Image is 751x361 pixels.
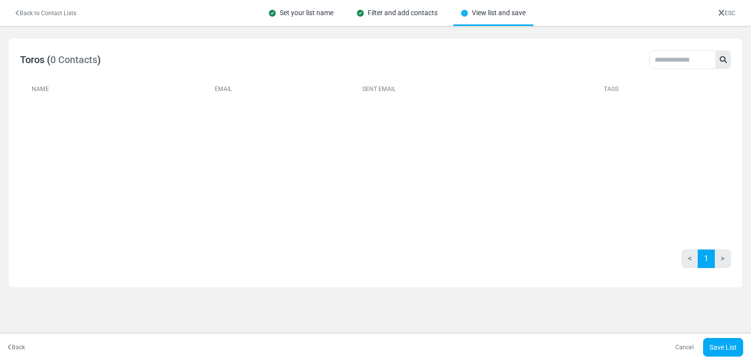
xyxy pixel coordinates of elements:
[8,343,25,352] a: Back
[50,54,97,66] span: 0 Contacts
[682,249,731,276] nav: Page
[703,338,743,357] a: Save List
[24,86,49,92] a: Name
[698,249,715,268] a: 1
[362,86,396,92] a: Sent Email
[16,10,76,17] a: Back to Contact Lists
[718,10,735,17] a: ESC
[604,86,618,92] a: Tags
[20,54,101,66] h5: Toros ( )
[215,86,232,92] a: Email
[667,344,702,351] a: Cancel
